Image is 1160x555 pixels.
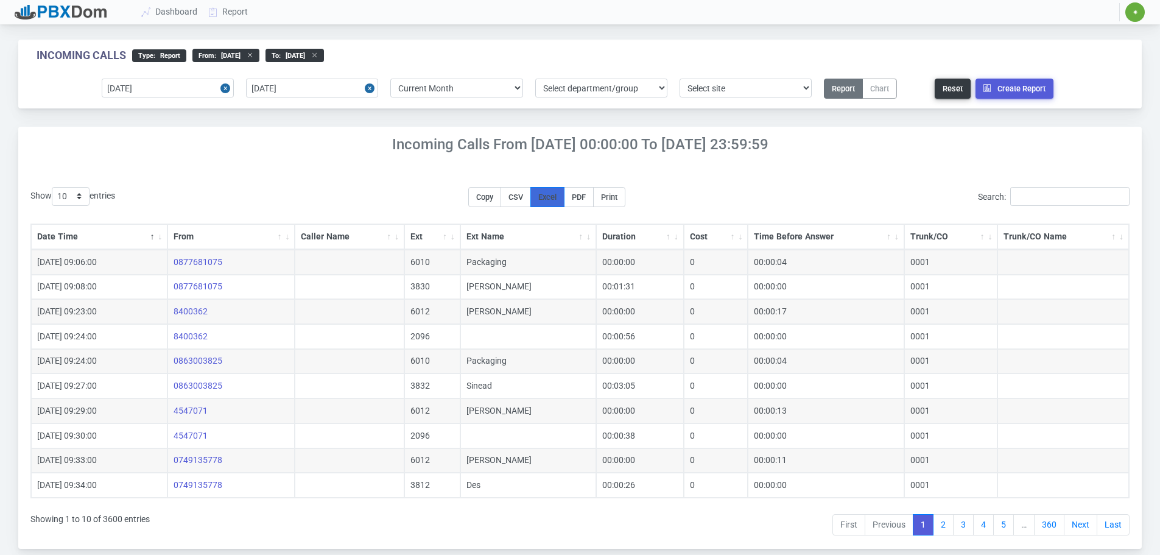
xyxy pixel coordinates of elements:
a: 8400362 [174,331,208,341]
a: 0877681075 [174,281,222,291]
td: 6010 [404,250,460,275]
a: 8400362 [174,306,208,316]
td: [DATE] 09:34:00 [31,473,167,498]
td: 00:00:00 [748,473,904,498]
td: 00:00:17 [748,299,904,324]
td: 00:00:38 [596,423,684,448]
span: ✷ [1133,9,1138,16]
a: 4547071 [174,406,208,415]
td: [DATE] 09:08:00 [31,275,167,300]
input: End date [246,79,378,97]
span: [DATE] [216,52,241,60]
a: 1 [913,514,933,536]
td: [DATE] 09:30:00 [31,423,167,448]
td: Des [460,473,596,498]
th: From: activate to sort column ascending [167,224,295,250]
th: Time Before Answer: activate to sort column ascending [748,224,904,250]
td: 0 [684,324,748,349]
th: Trunk/CO: activate to sort column ascending [904,224,998,250]
td: 0 [684,275,748,300]
a: 2 [933,514,954,536]
span: Copy [476,193,493,202]
td: 00:00:00 [596,349,684,374]
button: Excel [530,187,564,207]
td: Packaging [460,349,596,374]
td: 2096 [404,423,460,448]
button: Create Report [975,79,1053,99]
label: Search: [978,187,1130,206]
td: 2096 [404,324,460,349]
h4: Incoming Calls From [DATE] 00:00:00 to [DATE] 23:59:59 [18,136,1142,154]
a: 0877681075 [174,257,222,267]
td: 0 [684,250,748,275]
td: 00:00:00 [748,373,904,398]
td: 0 [684,398,748,423]
button: Copy [468,187,501,207]
td: 00:00:13 [748,398,904,423]
a: 4 [973,514,994,536]
td: [DATE] 09:33:00 [31,448,167,473]
td: 0 [684,299,748,324]
span: CSV [508,193,523,202]
button: Chart [862,79,897,99]
td: [DATE] 09:23:00 [31,299,167,324]
a: 0863003825 [174,381,222,391]
a: Report [203,1,254,23]
td: 00:00:00 [748,275,904,300]
td: 6012 [404,299,460,324]
td: 00:00:00 [596,448,684,473]
td: 00:00:00 [748,324,904,349]
a: 5 [993,514,1014,536]
td: 3830 [404,275,460,300]
td: [DATE] 09:06:00 [31,250,167,275]
input: Search: [1010,187,1130,206]
td: 00:01:31 [596,275,684,300]
td: 6012 [404,448,460,473]
td: [PERSON_NAME] [460,275,596,300]
td: [PERSON_NAME] [460,398,596,423]
span: PDF [572,193,586,202]
button: Close [220,79,234,97]
button: Reset [935,79,971,99]
a: 4547071 [174,431,208,440]
a: Dashboard [136,1,203,23]
a: 0749135778 [174,480,222,490]
td: [DATE] 09:24:00 [31,324,167,349]
span: [DATE] [281,52,305,60]
td: 0001 [904,299,998,324]
a: 0863003825 [174,356,222,366]
td: 0 [684,473,748,498]
button: Report [824,79,863,99]
td: 0001 [904,373,998,398]
select: Showentries [52,187,90,206]
td: 00:00:11 [748,448,904,473]
td: 00:00:04 [748,250,904,275]
td: 00:00:00 [748,423,904,448]
th: Caller Name: activate to sort column ascending [295,224,404,250]
div: Showing 1 to 10 of 3600 entries [30,506,150,537]
td: [DATE] 09:27:00 [31,373,167,398]
input: Start date [102,79,234,97]
td: 0001 [904,250,998,275]
td: 0001 [904,423,998,448]
div: type : [132,49,186,62]
td: 0001 [904,398,998,423]
td: 00:03:05 [596,373,684,398]
td: Packaging [460,250,596,275]
div: Incoming Calls [37,49,126,62]
td: [PERSON_NAME] [460,448,596,473]
button: PDF [564,187,594,207]
td: 00:00:04 [748,349,904,374]
a: Last [1097,514,1130,536]
td: 00:00:56 [596,324,684,349]
button: ✷ [1125,2,1145,23]
th: Duration: activate to sort column ascending [596,224,684,250]
td: 0 [684,448,748,473]
td: [DATE] 09:24:00 [31,349,167,374]
td: [DATE] 09:29:00 [31,398,167,423]
td: 6012 [404,398,460,423]
a: Next [1064,514,1097,536]
td: 0001 [904,349,998,374]
td: 6010 [404,349,460,374]
th: Date Time: activate to sort column descending [31,224,167,250]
